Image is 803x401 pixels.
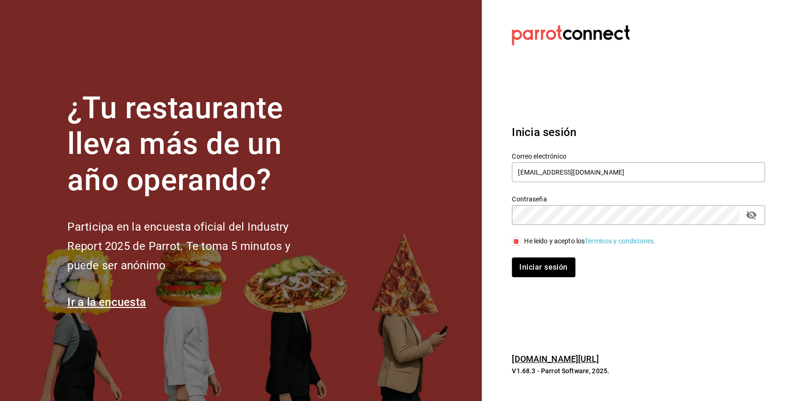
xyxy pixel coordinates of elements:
input: Ingresa tu correo electrónico [512,162,765,182]
h2: Participa en la encuesta oficial del Industry Report 2025 de Parrot. Te toma 5 minutos y puede se... [67,217,321,275]
label: Correo electrónico [512,152,765,159]
a: Ir a la encuesta [67,296,146,309]
button: Iniciar sesión [512,257,575,277]
h1: ¿Tu restaurante lleva más de un año operando? [67,90,321,199]
button: passwordField [743,207,759,223]
a: Términos y condiciones. [585,237,656,245]
label: Contraseña [512,195,765,202]
a: [DOMAIN_NAME][URL] [512,354,598,364]
div: He leído y acepto los [524,236,656,246]
h3: Inicia sesión [512,124,765,141]
p: V1.68.3 - Parrot Software, 2025. [512,366,765,376]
